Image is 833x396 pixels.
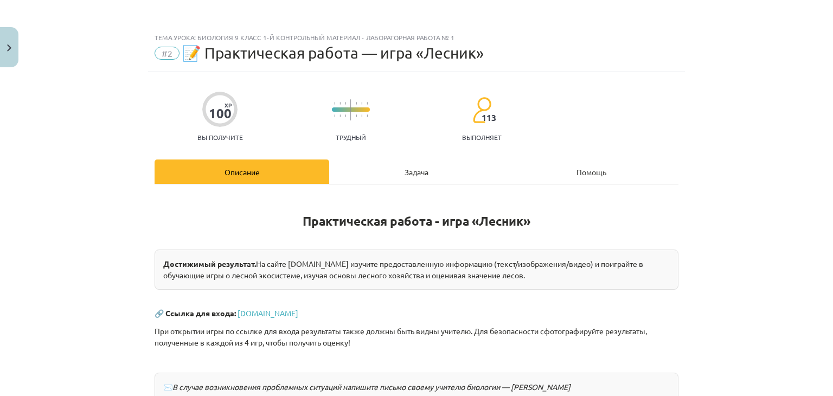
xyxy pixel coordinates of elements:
img: icon-short-line-57e1e144782c952c97e751825c79c345078a6d821885a25fce030b3d8c18986b.svg [339,114,341,117]
a: [DOMAIN_NAME] [238,308,298,318]
img: icon-short-line-57e1e144782c952c97e751825c79c345078a6d821885a25fce030b3d8c18986b.svg [367,114,368,117]
img: icon-short-line-57e1e144782c952c97e751825c79c345078a6d821885a25fce030b3d8c18986b.svg [345,102,346,105]
font: Трудный [336,133,366,142]
img: icon-short-line-57e1e144782c952c97e751825c79c345078a6d821885a25fce030b3d8c18986b.svg [361,102,362,105]
img: icon-long-line-d9ea69661e0d244f92f715978eff75569469978d946b2353a9bb055b3ed8787d.svg [350,99,351,120]
img: icon-short-line-57e1e144782c952c97e751825c79c345078a6d821885a25fce030b3d8c18986b.svg [339,102,341,105]
font: 🔗 Ссылка для входа: [155,308,236,318]
font: При открытии игры по ссылке для входа результаты также должны быть видны учителю. Для безопасност... [155,326,647,347]
font: XP [225,101,232,109]
img: students-c634bb4e5e11cddfef0936a35e636f08e4e9abd3cc4e673bd6f9a4125e45ecb1.svg [472,97,491,124]
img: icon-short-line-57e1e144782c952c97e751825c79c345078a6d821885a25fce030b3d8c18986b.svg [356,114,357,117]
font: Помощь [576,167,606,177]
font: #2 [162,48,172,59]
img: icon-short-line-57e1e144782c952c97e751825c79c345078a6d821885a25fce030b3d8c18986b.svg [356,102,357,105]
img: icon-short-line-57e1e144782c952c97e751825c79c345078a6d821885a25fce030b3d8c18986b.svg [367,102,368,105]
img: icon-short-line-57e1e144782c952c97e751825c79c345078a6d821885a25fce030b3d8c18986b.svg [345,114,346,117]
img: icon-short-line-57e1e144782c952c97e751825c79c345078a6d821885a25fce030b3d8c18986b.svg [334,102,335,105]
font: 113 [482,112,496,123]
font: Вы получите [197,133,243,142]
font: Задача [405,167,428,177]
img: icon-short-line-57e1e144782c952c97e751825c79c345078a6d821885a25fce030b3d8c18986b.svg [361,114,362,117]
font: выполняет [462,133,502,142]
font: Практическая работа - игра «Лесник» [303,213,530,229]
img: icon-close-lesson-0947bae3869378f0d4975bcd49f059093ad1ed9edebbc8119c70593378902aed.svg [7,44,11,52]
font: На сайте [DOMAIN_NAME] изучите предоставленную информацию (текст/изображения/видео) и поиграйте в... [163,259,643,280]
font: 📝 Практическая работа — игра «Лесник» [182,44,484,62]
font: 100 [209,105,232,122]
font: ✉️ [163,382,172,392]
font: В случае возникновения проблемных ситуаций напишите письмо своему учителю биологии — [PERSON_NAME] [172,382,571,392]
font: Описание [225,167,260,177]
img: icon-short-line-57e1e144782c952c97e751825c79c345078a6d821885a25fce030b3d8c18986b.svg [334,114,335,117]
font: Достижимый результат. [163,259,256,269]
font: Тема урока: Биология 9 класс 1-й контрольный материал - лабораторная работа № 1 [155,33,454,42]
